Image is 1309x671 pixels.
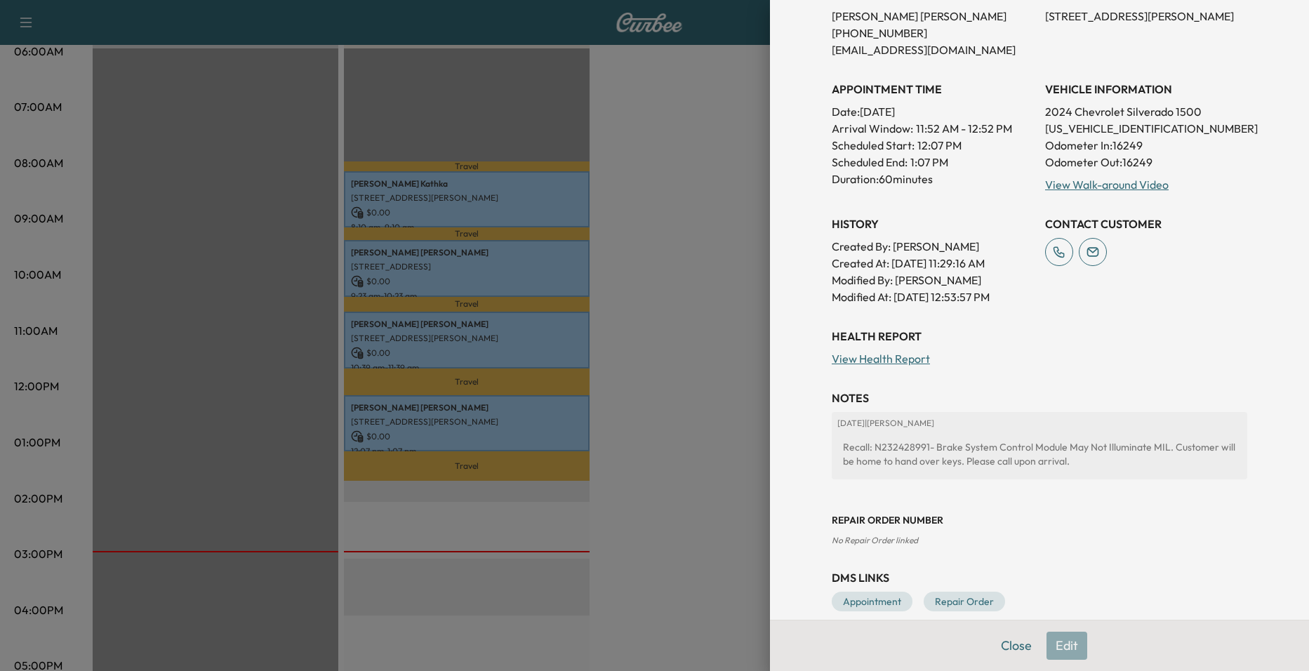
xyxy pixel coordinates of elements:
[1045,8,1247,25] p: [STREET_ADDRESS][PERSON_NAME]
[1045,137,1247,154] p: Odometer In: 16249
[832,25,1034,41] p: [PHONE_NUMBER]
[1045,81,1247,98] h3: VEHICLE INFORMATION
[924,592,1005,611] a: Repair Order
[832,137,915,154] p: Scheduled Start:
[832,592,912,611] a: Appointment
[832,513,1247,527] h3: Repair Order number
[1045,178,1169,192] a: View Walk-around Video
[832,535,918,545] span: No Repair Order linked
[910,154,948,171] p: 1:07 PM
[832,154,908,171] p: Scheduled End:
[832,238,1034,255] p: Created By : [PERSON_NAME]
[917,137,962,154] p: 12:07 PM
[1045,154,1247,171] p: Odometer Out: 16249
[832,288,1034,305] p: Modified At : [DATE] 12:53:57 PM
[832,8,1034,25] p: [PERSON_NAME] [PERSON_NAME]
[1045,120,1247,137] p: [US_VEHICLE_IDENTIFICATION_NUMBER]
[832,255,1034,272] p: Created At : [DATE] 11:29:16 AM
[1045,103,1247,120] p: 2024 Chevrolet Silverado 1500
[832,120,1034,137] p: Arrival Window:
[992,632,1041,660] button: Close
[832,352,930,366] a: View Health Report
[832,41,1034,58] p: [EMAIL_ADDRESS][DOMAIN_NAME]
[832,171,1034,187] p: Duration: 60 minutes
[832,272,1034,288] p: Modified By : [PERSON_NAME]
[832,328,1247,345] h3: Health Report
[832,569,1247,586] h3: DMS Links
[837,418,1242,429] p: [DATE] | [PERSON_NAME]
[832,215,1034,232] h3: History
[832,103,1034,120] p: Date: [DATE]
[1045,215,1247,232] h3: CONTACT CUSTOMER
[832,390,1247,406] h3: NOTES
[832,81,1034,98] h3: APPOINTMENT TIME
[837,434,1242,474] div: Recall: N232428991- Brake System Control Module May Not Illuminate MIL. Customer will be home to ...
[916,120,1012,137] span: 11:52 AM - 12:52 PM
